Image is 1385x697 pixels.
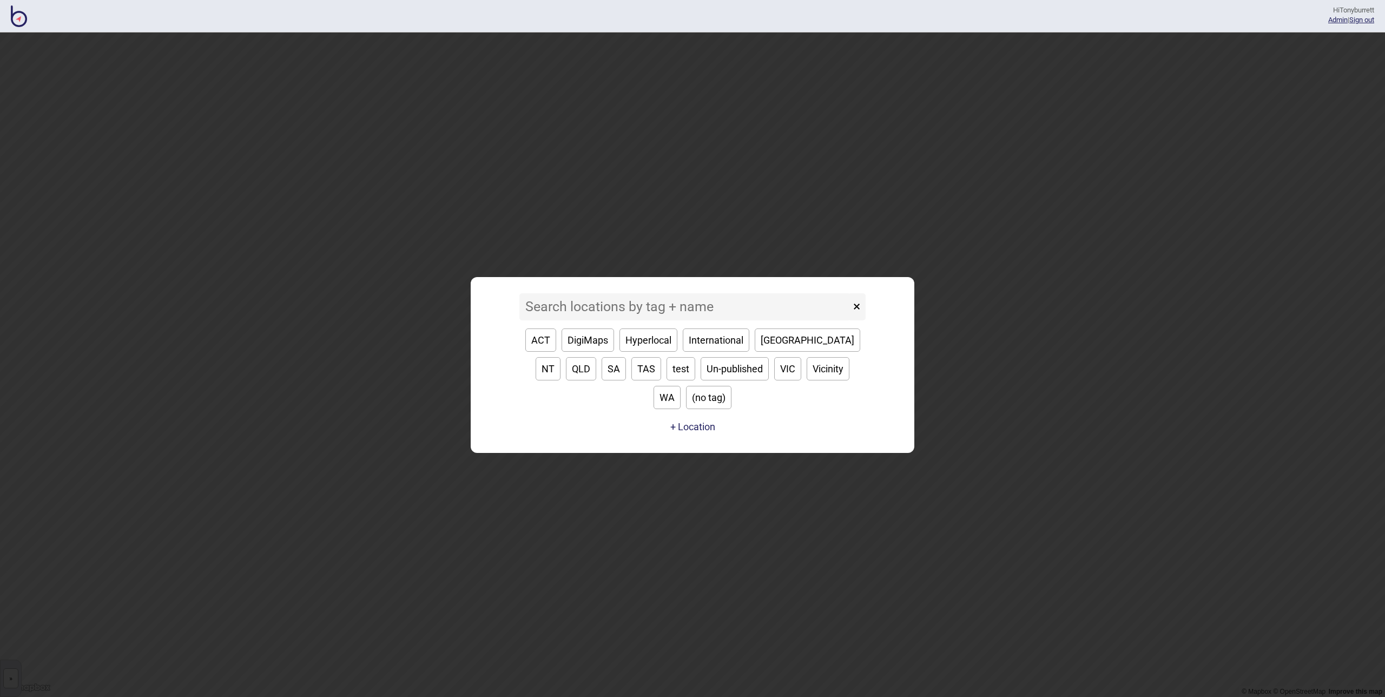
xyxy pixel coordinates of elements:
[602,357,626,380] button: SA
[667,357,695,380] button: test
[631,357,661,380] button: TAS
[683,328,749,352] button: International
[566,357,596,380] button: QLD
[807,357,849,380] button: Vicinity
[774,357,801,380] button: VIC
[536,357,560,380] button: NT
[562,328,614,352] button: DigiMaps
[11,5,27,27] img: BindiMaps CMS
[686,386,731,409] button: (no tag)
[701,357,769,380] button: Un-published
[654,386,681,409] button: WA
[1328,16,1348,24] a: Admin
[619,328,677,352] button: Hyperlocal
[519,293,850,320] input: Search locations by tag + name
[1328,5,1374,15] div: Hi Tonyburrett
[848,293,866,320] button: ×
[670,421,715,432] button: + Location
[525,328,556,352] button: ACT
[668,417,718,437] a: + Location
[755,328,860,352] button: [GEOGRAPHIC_DATA]
[1349,16,1374,24] button: Sign out
[1328,16,1349,24] span: |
